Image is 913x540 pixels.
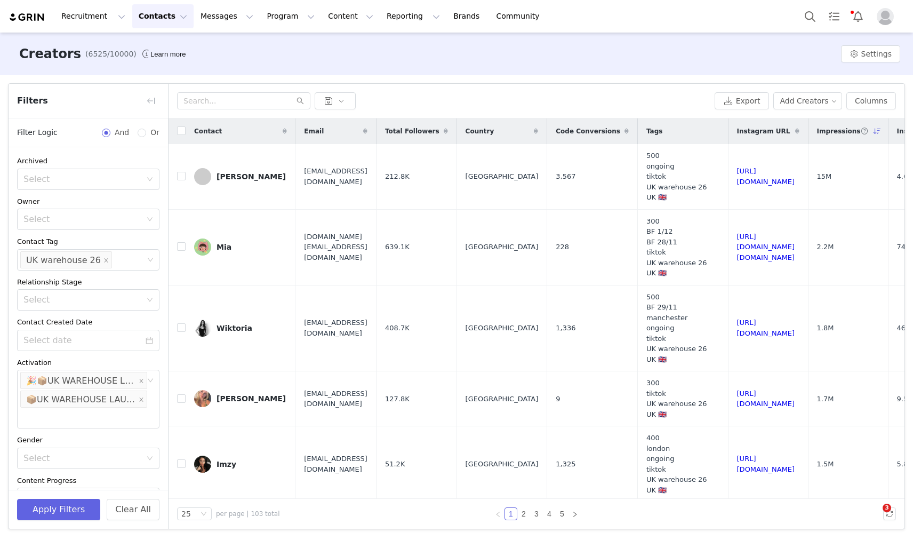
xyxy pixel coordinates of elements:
[737,319,795,337] a: [URL][DOMAIN_NAME]
[147,176,153,184] i: icon: down
[20,372,147,389] li: 🎉📦UK WAREHOUSE LAUNCH SEPT 25🎉📦
[17,277,159,288] div: Relationship Stage
[646,378,707,419] span: 300 tiktok UK warehouse 26 UK 🇬🇧
[26,252,101,269] div: UK warehouse 26
[147,297,153,304] i: icon: down
[23,214,141,225] div: Select
[17,317,159,328] div: Contact Created Date
[146,337,153,344] i: icon: calendar
[556,171,575,182] span: 3,567
[103,257,109,264] i: icon: close
[447,4,489,28] a: Brands
[17,94,48,107] span: Filters
[148,49,188,60] div: Tooltip anchor
[260,4,321,28] button: Program
[883,504,891,512] span: 3
[870,8,904,25] button: Profile
[55,4,132,28] button: Recruitment
[110,127,133,138] span: And
[194,168,287,185] a: [PERSON_NAME]
[217,324,252,332] div: Wiktoria
[504,507,517,520] li: 1
[517,507,530,520] li: 2
[17,435,159,446] div: Gender
[132,4,194,28] button: Contacts
[817,126,869,136] span: Impressions
[817,323,834,333] span: 1.8M
[466,459,539,470] span: [GEOGRAPHIC_DATA]
[646,433,707,495] span: 400 london ongoing tiktok UK warehouse 26 UK 🇬🇧
[715,92,769,109] button: Export
[304,317,367,338] span: [EMAIL_ADDRESS][DOMAIN_NAME]
[17,330,159,351] input: Select date
[304,388,367,409] span: [EMAIL_ADDRESS][DOMAIN_NAME]
[26,372,136,390] div: 🎉📦UK WAREHOUSE LAUNCH [DATE]🎉📦
[495,511,501,518] i: icon: left
[846,92,896,109] button: Columns
[737,167,795,186] a: [URL][DOMAIN_NAME]
[147,455,153,463] i: icon: down
[737,233,795,261] a: [URL][DOMAIN_NAME][DOMAIN_NAME]
[23,295,141,305] div: Select
[217,172,286,181] div: [PERSON_NAME]
[17,475,159,486] div: Content Progress
[194,390,287,407] a: [PERSON_NAME]
[304,454,367,474] span: [EMAIL_ADDRESS][DOMAIN_NAME]
[530,507,543,520] li: 3
[17,127,58,138] span: Filter Logic
[19,44,81,63] h3: Creators
[817,242,834,252] span: 2.2M
[304,232,367,263] span: [DOMAIN_NAME][EMAIL_ADDRESS][DOMAIN_NAME]
[817,171,832,182] span: 15M
[17,358,159,368] div: Activation
[543,507,556,520] li: 4
[646,292,707,365] span: 500 BF 29/11 manchester ongoing tiktok UK warehouse 26 UK 🇬🇧
[568,507,581,520] li: Next Page
[216,509,280,519] span: per page | 103 total
[556,126,620,136] span: Code Conversions
[139,397,144,403] i: icon: close
[466,242,539,252] span: [GEOGRAPHIC_DATA]
[147,216,153,224] i: icon: down
[304,166,367,187] span: [EMAIL_ADDRESS][DOMAIN_NAME]
[139,378,144,385] i: icon: close
[17,499,100,520] button: Apply Filters
[556,394,560,404] span: 9
[304,126,324,136] span: Email
[385,126,439,136] span: Total Followers
[385,242,410,252] span: 639.1K
[17,156,159,166] div: Archived
[9,12,46,22] img: grin logo
[737,390,795,408] a: [URL][DOMAIN_NAME]
[297,97,304,105] i: icon: search
[17,196,159,207] div: Owner
[492,507,504,520] li: Previous Page
[194,320,287,337] a: Wiktoria
[646,150,707,203] span: 500 ongoing tiktok UK warehouse 26 UK 🇬🇧
[846,4,870,28] button: Notifications
[217,460,236,468] div: Imzy
[181,508,191,520] div: 25
[194,390,211,407] img: fe680f19-cc33-46a4-b4cf-6e4f1f8efb3e.jpg
[201,511,207,518] i: icon: down
[466,171,539,182] span: [GEOGRAPHIC_DATA]
[518,508,530,520] a: 2
[17,236,159,247] div: Contact Tag
[26,391,136,408] div: 📦UK WAREHOUSE LAUNCH [DATE]📦 UK SHOPIFY
[194,4,260,28] button: Messages
[737,126,790,136] span: Instagram URL
[194,239,211,256] img: 2de90191-34ee-4024-bfdd-8810ef82884d.jpg
[194,126,222,136] span: Contact
[23,174,141,185] div: Select
[646,126,662,136] span: Tags
[23,453,141,464] div: Select
[466,323,539,333] span: [GEOGRAPHIC_DATA]
[817,394,834,404] span: 1.7M
[737,455,795,473] a: [URL][DOMAIN_NAME]
[85,49,137,60] span: (6525/10000)
[556,323,575,333] span: 1,336
[217,243,231,251] div: Mia
[773,92,843,109] button: Add Creators
[646,216,707,279] span: 300 BF 1/12 BF 28/11 tiktok UK warehouse 26 UK 🇬🇧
